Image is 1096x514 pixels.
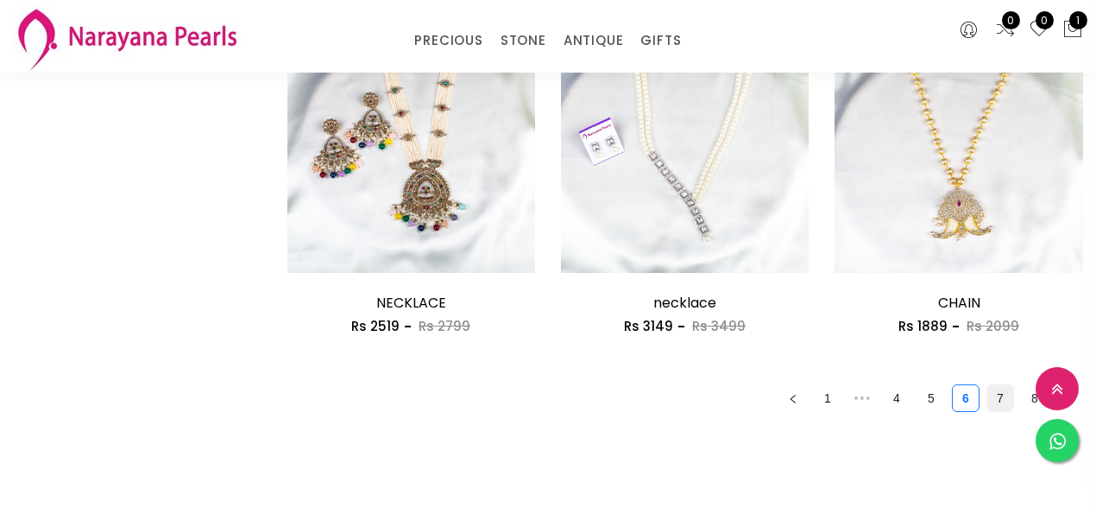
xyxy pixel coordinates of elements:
span: ••• [848,384,876,412]
li: Next Page [1055,384,1083,412]
span: Rs 2799 [419,317,470,335]
a: CHAIN [938,293,980,313]
li: 6 [952,384,979,412]
span: Rs 1889 [898,317,948,335]
li: 7 [986,384,1014,412]
a: 7 [987,385,1013,411]
li: 4 [883,384,910,412]
a: 8 [1022,385,1048,411]
a: STONE [501,28,546,54]
a: 4 [884,385,910,411]
a: ANTIQUE [564,28,624,54]
li: 8 [1021,384,1049,412]
span: 0 [1002,11,1020,29]
a: 5 [918,385,944,411]
a: 0 [995,19,1016,41]
span: left [788,394,798,404]
li: 1 [814,384,841,412]
a: GIFTS [640,28,681,54]
span: 1 [1069,11,1087,29]
a: 1 [815,385,841,411]
span: Rs 3149 [624,317,673,335]
span: Rs 2519 [351,317,400,335]
li: 5 [917,384,945,412]
a: 6 [953,385,979,411]
button: 1 [1062,19,1083,41]
a: 0 [1029,19,1049,41]
a: NECKLACE [376,293,446,313]
button: right [1055,384,1083,412]
li: Previous 5 Pages [848,384,876,412]
a: PRECIOUS [414,28,482,54]
span: Rs 3499 [692,317,746,335]
a: necklace [653,293,716,313]
span: Rs 2099 [967,317,1019,335]
li: Previous Page [779,384,807,412]
button: left [779,384,807,412]
span: 0 [1036,11,1054,29]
